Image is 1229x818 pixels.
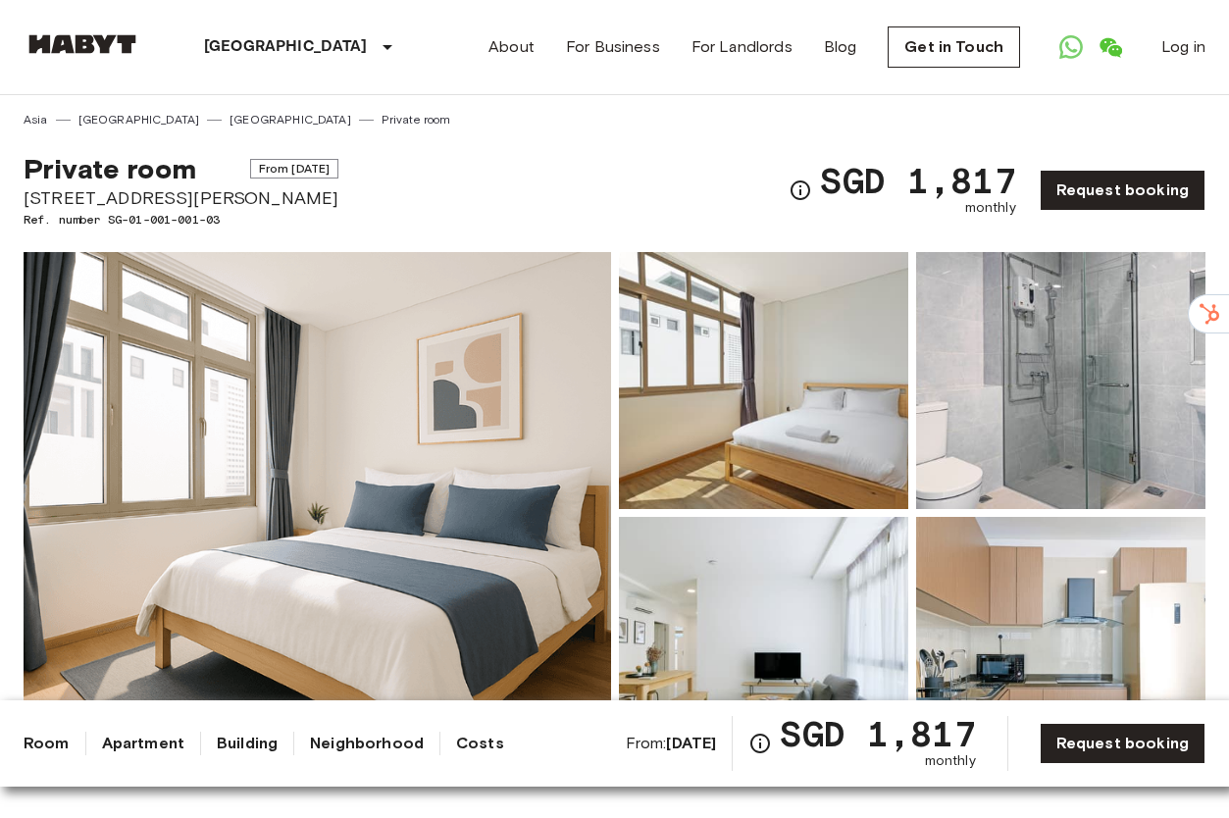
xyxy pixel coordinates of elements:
span: Private room [24,152,196,185]
span: From: [626,733,717,754]
a: Building [217,732,278,755]
img: Picture of unit SG-01-001-001-03 [619,252,908,509]
b: [DATE] [666,734,716,752]
svg: Check cost overview for full price breakdown. Please note that discounts apply to new joiners onl... [789,179,812,202]
a: [GEOGRAPHIC_DATA] [78,111,200,128]
span: [STREET_ADDRESS][PERSON_NAME] [24,185,338,211]
img: Picture of unit SG-01-001-001-03 [916,252,1205,509]
a: Open WhatsApp [1051,27,1091,67]
span: SGD 1,817 [780,716,975,751]
img: Habyt [24,34,141,54]
a: About [488,35,535,59]
img: Marketing picture of unit SG-01-001-001-03 [24,252,611,774]
img: Picture of unit SG-01-001-001-03 [916,517,1205,774]
span: monthly [965,198,1016,218]
a: Blog [824,35,857,59]
a: Log in [1161,35,1205,59]
svg: Check cost overview for full price breakdown. Please note that discounts apply to new joiners onl... [748,732,772,755]
a: [GEOGRAPHIC_DATA] [230,111,351,128]
a: For Landlords [691,35,793,59]
a: Apartment [102,732,184,755]
a: Request booking [1040,170,1205,211]
span: From [DATE] [250,159,339,179]
a: Room [24,732,70,755]
a: Neighborhood [310,732,424,755]
a: Asia [24,111,48,128]
a: Get in Touch [888,26,1020,68]
a: Private room [382,111,451,128]
a: For Business [566,35,660,59]
a: Costs [456,732,504,755]
span: Ref. number SG-01-001-001-03 [24,211,338,229]
a: Open WeChat [1091,27,1130,67]
img: Picture of unit SG-01-001-001-03 [619,517,908,774]
span: monthly [925,751,976,771]
a: Request booking [1040,723,1205,764]
span: SGD 1,817 [820,163,1015,198]
p: [GEOGRAPHIC_DATA] [204,35,368,59]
